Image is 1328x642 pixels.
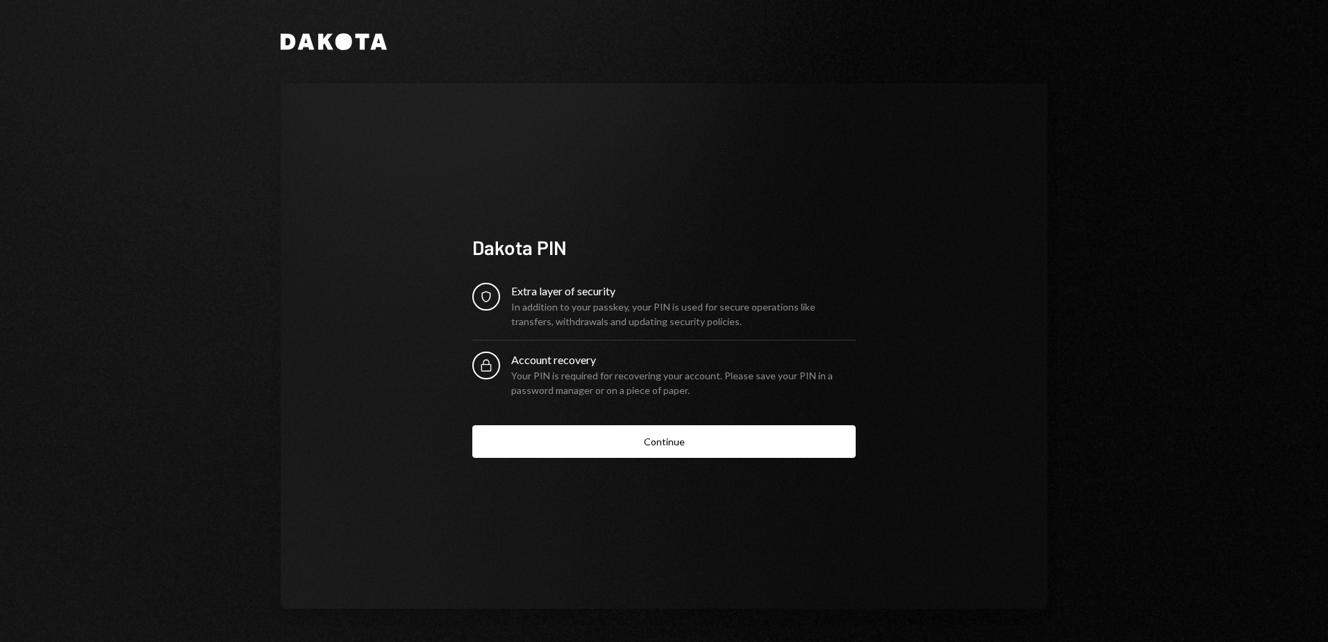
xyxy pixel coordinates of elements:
[511,299,856,329] div: In addition to your passkey, your PIN is used for secure operations like transfers, withdrawals a...
[511,283,856,299] div: Extra layer of security
[472,234,856,261] div: Dakota PIN
[511,368,856,397] div: Your PIN is required for recovering your account. Please save your PIN in a password manager or o...
[472,425,856,458] button: Continue
[511,352,856,368] div: Account recovery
